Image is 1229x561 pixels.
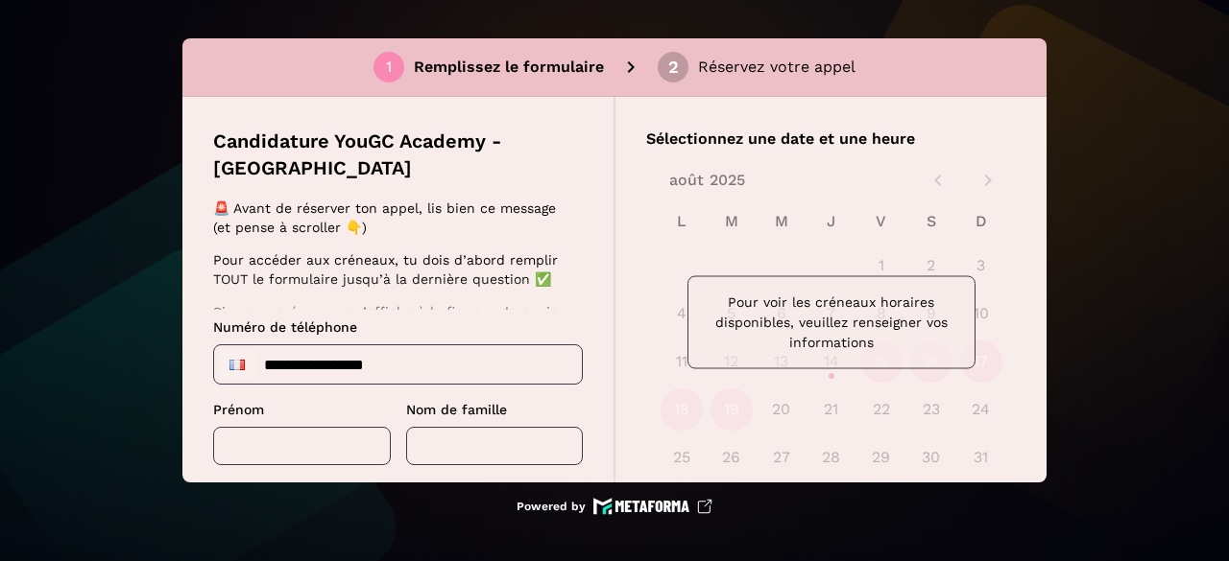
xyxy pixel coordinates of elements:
[213,402,264,417] span: Prénom
[668,58,679,76] div: 2
[213,250,577,289] p: Pour accéder aux créneaux, tu dois d’abord remplir TOUT le formulaire jusqu’à la dernière question ✅
[213,302,577,340] p: Si aucun créneau ne s’affiche à la fin, pas de panique :
[414,56,604,79] p: Remplissez le formulaire
[213,199,577,237] p: 🚨 Avant de réserver ton appel, lis bien ce message (et pense à scroller 👇)
[213,128,583,181] p: Candidature YouGC Academy - [GEOGRAPHIC_DATA]
[646,128,1016,151] p: Sélectionnez une date et une heure
[517,498,712,515] a: Powered by
[218,349,256,380] div: France: + 33
[386,58,392,76] div: 1
[698,56,855,79] p: Réservez votre appel
[406,402,507,417] span: Nom de famille
[213,319,357,335] span: Numéro de téléphone
[213,480,583,515] p: En saisissant des informations, j'accepte les
[704,292,959,353] p: Pour voir les créneaux horaires disponibles, veuillez renseigner vos informations
[517,499,586,514] p: Powered by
